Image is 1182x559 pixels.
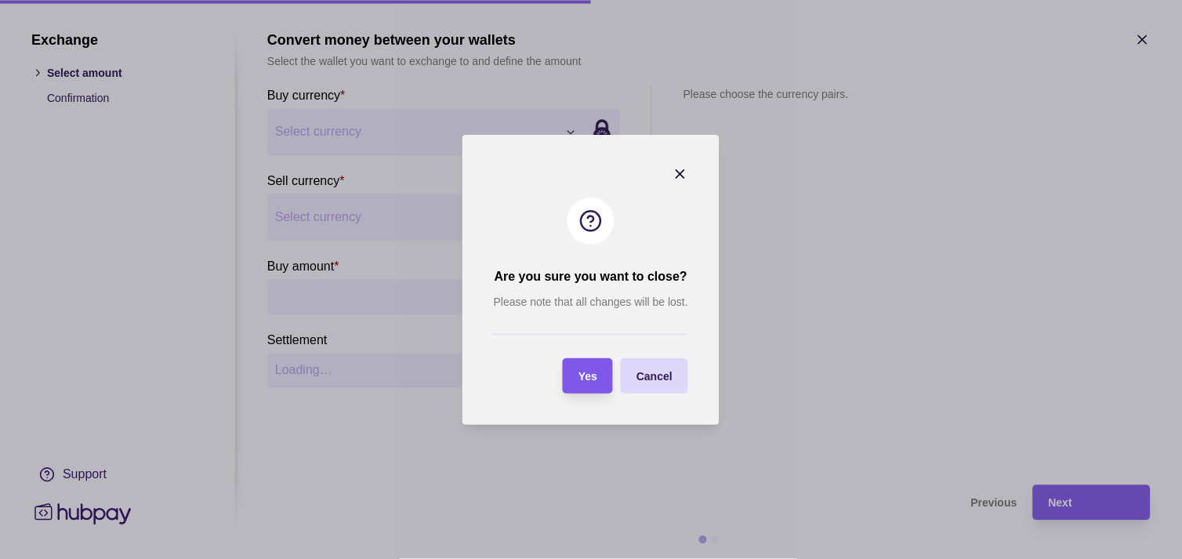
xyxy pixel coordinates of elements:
h2: Are you sure you want to close? [495,268,687,285]
span: Cancel [636,370,673,383]
span: Yes [578,370,597,383]
button: Yes [563,358,613,394]
button: Cancel [621,358,688,394]
p: Please note that all changes will be lost. [494,293,688,310]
